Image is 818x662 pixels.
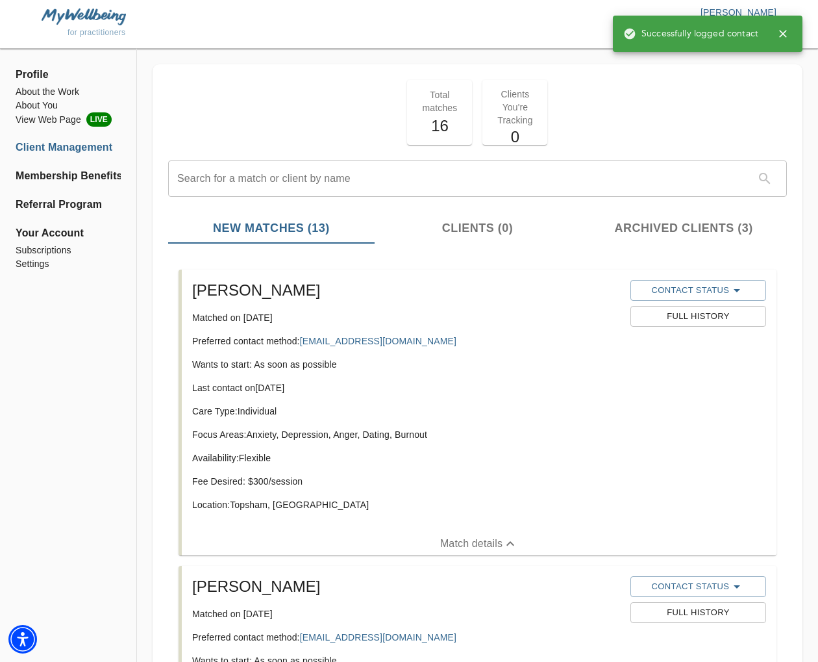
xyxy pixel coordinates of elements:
[192,607,620,620] p: Matched on [DATE]
[637,283,760,298] span: Contact Status
[8,625,37,654] div: Accessibility Menu
[16,225,121,241] span: Your Account
[637,579,760,594] span: Contact Status
[16,112,121,127] a: View Web PageLIVE
[192,335,620,348] p: Preferred contact method:
[16,197,121,212] a: Referral Program
[16,140,121,155] a: Client Management
[630,280,766,301] button: Contact Status
[192,428,620,441] p: Focus Areas: Anxiety, Depression, Anger, Dating, Burnout
[176,220,367,237] span: New Matches (13)
[409,6,776,19] p: [PERSON_NAME]
[16,99,121,112] a: About You
[16,257,121,271] a: Settings
[86,112,112,127] span: LIVE
[182,532,776,555] button: Match details
[192,631,620,644] p: Preferred contact method:
[192,498,620,511] p: Location: Topsham, [GEOGRAPHIC_DATA]
[42,8,126,25] img: MyWellbeing
[16,112,121,127] li: View Web Page
[637,605,760,620] span: Full History
[440,536,502,552] p: Match details
[490,88,539,127] p: Clients You're Tracking
[415,88,464,114] p: Total matches
[630,576,766,597] button: Contact Status
[192,358,620,371] p: Wants to start: As soon as possible
[630,602,766,623] button: Full History
[192,475,620,488] p: Fee Desired: $ 300 /session
[300,336,456,346] a: [EMAIL_ADDRESS][DOMAIN_NAME]
[300,632,456,643] a: [EMAIL_ADDRESS][DOMAIN_NAME]
[192,381,620,394] p: Last contact on [DATE]
[415,116,464,136] h5: 16
[588,220,779,237] span: Archived Clients (3)
[637,309,760,324] span: Full History
[192,576,620,597] h5: [PERSON_NAME]
[16,85,121,99] a: About the Work
[192,311,620,324] p: Matched on [DATE]
[623,27,758,40] span: Successfully logged contact
[192,405,620,418] p: Care Type: Individual
[382,220,573,237] span: Clients (0)
[68,28,126,37] span: for practitioners
[16,67,121,83] span: Profile
[16,168,121,184] a: Membership Benefits
[192,452,620,465] p: Availability: Flexible
[490,127,539,147] h5: 0
[16,244,121,257] a: Subscriptions
[192,280,620,301] h5: [PERSON_NAME]
[630,306,766,327] button: Full History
